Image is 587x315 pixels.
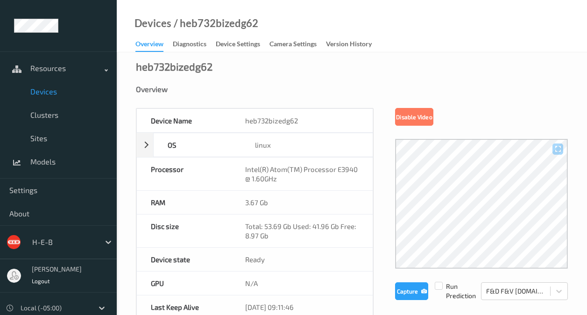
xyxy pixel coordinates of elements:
[137,191,231,214] div: RAM
[428,282,481,301] span: Run Prediction
[154,133,241,157] div: OS
[136,133,373,157] div: OSlinux
[135,39,163,52] div: Overview
[231,157,373,190] div: Intel(R) Atom(TM) Processor E3940 @ 1.60GHz
[137,109,231,132] div: Device Name
[231,248,373,271] div: Ready
[231,272,373,295] div: N/A
[137,215,231,247] div: Disc size
[171,19,258,28] div: / heb732bizedg62
[216,39,260,51] div: Device Settings
[241,133,372,157] div: linux
[269,39,317,51] div: Camera Settings
[326,38,381,51] a: Version History
[326,39,372,51] div: Version History
[216,38,269,51] a: Device Settings
[134,19,171,28] a: Devices
[173,39,206,51] div: Diagnostics
[231,109,373,132] div: heb732bizedg62
[137,248,231,271] div: Device state
[269,38,326,51] a: Camera Settings
[231,215,373,247] div: Total: 53.69 Gb Used: 41.96 Gb Free: 8.97 Gb
[173,38,216,51] a: Diagnostics
[136,62,212,71] div: heb732bizedg62
[137,157,231,190] div: Processor
[395,282,428,300] button: Capture
[135,38,173,52] a: Overview
[137,272,231,295] div: GPU
[136,85,568,94] div: Overview
[231,191,373,214] div: 3.67 Gb
[395,108,433,126] button: Disable Video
